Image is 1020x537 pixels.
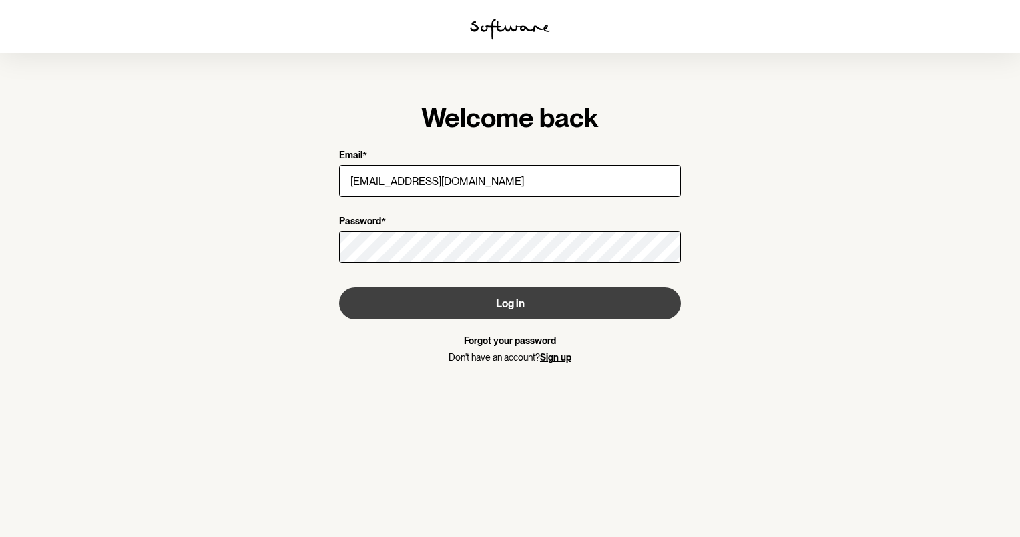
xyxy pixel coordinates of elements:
a: Sign up [540,352,571,363]
img: software logo [470,19,550,40]
button: Log in [339,287,681,319]
p: Password [339,216,381,228]
a: Forgot your password [464,335,556,346]
p: Don't have an account? [339,352,681,363]
h1: Welcome back [339,102,681,134]
p: Email [339,150,362,162]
